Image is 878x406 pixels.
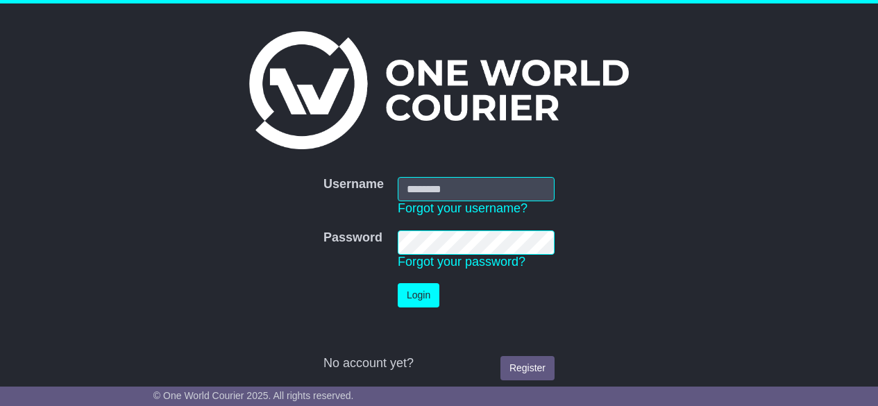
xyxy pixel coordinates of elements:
img: One World [249,31,628,149]
span: © One World Courier 2025. All rights reserved. [153,390,354,401]
div: No account yet? [323,356,555,371]
label: Username [323,177,384,192]
label: Password [323,230,382,246]
a: Register [500,356,555,380]
a: Forgot your username? [398,201,527,215]
button: Login [398,283,439,307]
a: Forgot your password? [398,255,525,269]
